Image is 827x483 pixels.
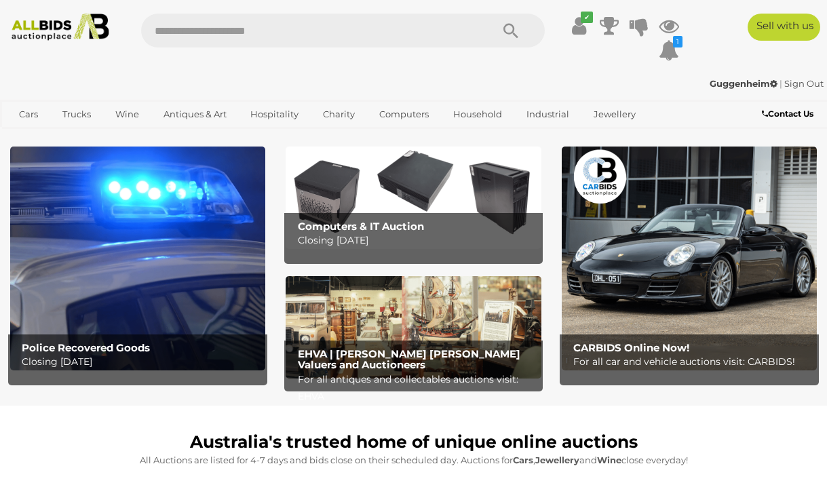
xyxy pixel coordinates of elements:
strong: Cars [513,455,533,465]
a: Sports [60,125,106,148]
a: Computers [370,103,438,125]
a: CARBIDS Online Now! CARBIDS Online Now! For all car and vehicle auctions visit: CARBIDS! [562,147,817,370]
a: Office [10,125,54,148]
a: Guggenheim [710,78,780,89]
i: ✔ [581,12,593,23]
a: Trucks [54,103,100,125]
img: CARBIDS Online Now! [562,147,817,370]
a: [GEOGRAPHIC_DATA] [113,125,227,148]
img: Allbids.com.au [6,14,115,41]
p: Closing [DATE] [22,353,261,370]
img: Computers & IT Auction [286,147,541,249]
span: | [780,78,782,89]
a: 1 [659,38,679,62]
a: Household [444,103,511,125]
strong: Guggenheim [710,78,777,89]
p: For all antiques and collectables auctions visit: EHVA [298,371,537,405]
a: Industrial [518,103,578,125]
p: All Auctions are listed for 4-7 days and bids close on their scheduled day. Auctions for , and cl... [17,452,810,468]
img: EHVA | Evans Hastings Valuers and Auctioneers [286,276,541,379]
a: Charity [314,103,364,125]
a: Jewellery [585,103,645,125]
strong: Wine [597,455,621,465]
b: CARBIDS Online Now! [573,341,689,354]
b: Contact Us [762,109,813,119]
a: Sell with us [748,14,820,41]
p: Closing [DATE] [298,232,537,249]
a: Sign Out [784,78,824,89]
a: Wine [107,103,148,125]
img: Police Recovered Goods [10,147,265,370]
strong: Jewellery [535,455,579,465]
h1: Australia's trusted home of unique online auctions [17,433,810,452]
i: 1 [673,36,682,47]
a: Contact Us [762,107,817,121]
b: Police Recovered Goods [22,341,150,354]
b: Computers & IT Auction [298,220,424,233]
button: Search [477,14,545,47]
a: EHVA | Evans Hastings Valuers and Auctioneers EHVA | [PERSON_NAME] [PERSON_NAME] Valuers and Auct... [286,276,541,379]
p: For all car and vehicle auctions visit: CARBIDS! [573,353,812,370]
a: Police Recovered Goods Police Recovered Goods Closing [DATE] [10,147,265,370]
a: Hospitality [242,103,307,125]
b: EHVA | [PERSON_NAME] [PERSON_NAME] Valuers and Auctioneers [298,347,520,372]
a: ✔ [569,14,590,38]
a: Antiques & Art [155,103,235,125]
a: Cars [10,103,47,125]
a: Computers & IT Auction Computers & IT Auction Closing [DATE] [286,147,541,249]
